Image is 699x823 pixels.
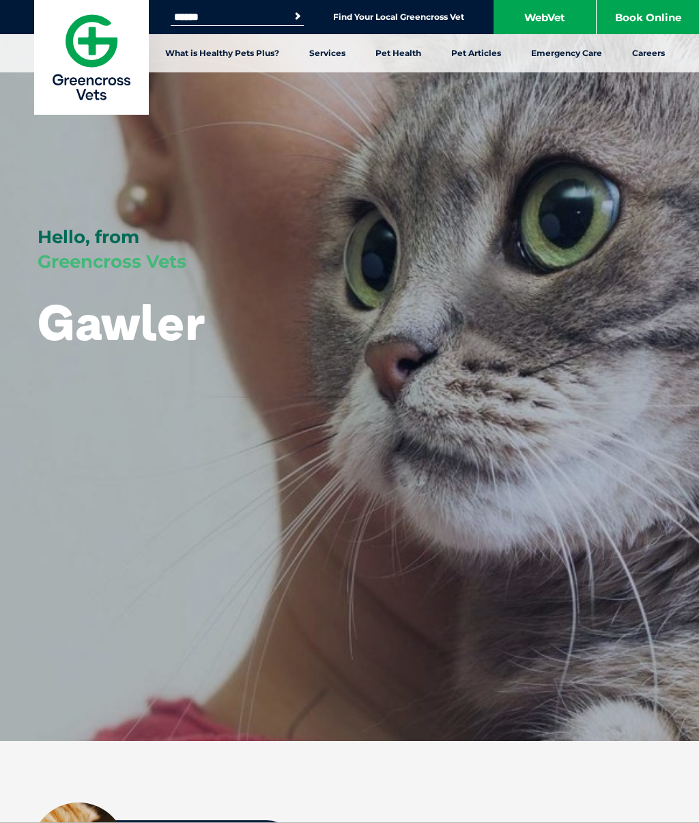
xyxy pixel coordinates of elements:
[333,12,464,23] a: Find Your Local Greencross Vet
[38,251,186,273] span: Greencross Vets
[38,295,205,349] h1: Gawler
[360,34,436,72] a: Pet Health
[294,34,360,72] a: Services
[150,34,294,72] a: What is Healthy Pets Plus?
[38,226,139,248] span: Hello, from
[291,10,304,23] button: Search
[516,34,617,72] a: Emergency Care
[617,34,680,72] a: Careers
[436,34,516,72] a: Pet Articles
